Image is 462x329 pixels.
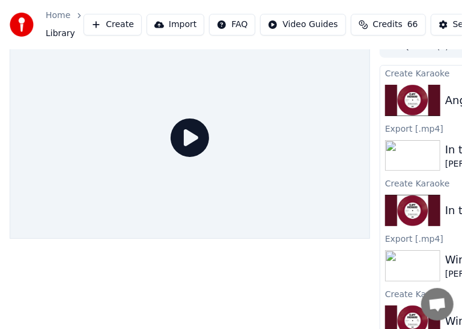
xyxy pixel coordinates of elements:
[373,19,403,31] span: Credits
[260,14,345,35] button: Video Guides
[46,10,70,22] a: Home
[84,14,142,35] button: Create
[10,13,34,37] img: youka
[351,14,426,35] button: Credits66
[407,19,418,31] span: 66
[147,14,204,35] button: Import
[46,10,84,40] nav: breadcrumb
[209,14,255,35] button: FAQ
[46,28,75,40] span: Library
[421,288,454,321] div: Open chat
